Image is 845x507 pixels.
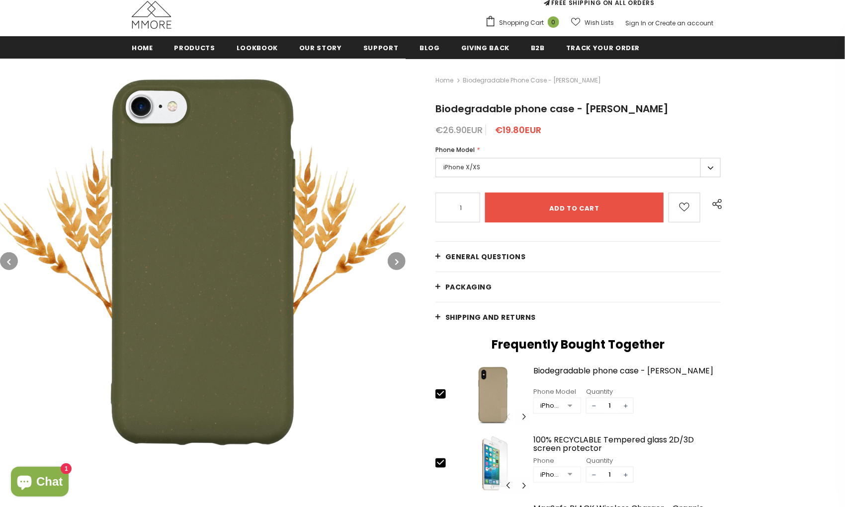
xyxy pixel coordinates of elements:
[445,282,492,292] span: PACKAGING
[648,19,654,27] span: or
[540,470,561,480] div: iPhone 6/6S/7/8/SE2/SE3
[455,364,531,426] img: Biodegradable phone case - Olive green image 0
[531,43,545,53] span: B2B
[299,36,342,59] a: Our Story
[533,387,581,397] div: Phone Model
[299,43,342,53] span: Our Story
[174,36,215,59] a: Products
[485,193,664,222] input: Add to cart
[435,102,669,116] span: Biodegradable phone case - [PERSON_NAME]
[174,43,215,53] span: Products
[435,74,453,86] a: Home
[571,14,614,31] a: Wish Lists
[435,302,721,332] a: Shipping and returns
[485,15,564,30] a: Shopping Cart 0
[540,401,561,411] div: iPhone X/XS
[533,456,581,466] div: Phone
[132,36,153,59] a: Home
[132,43,153,53] span: Home
[445,252,526,262] span: General Questions
[618,467,633,482] span: +
[586,387,634,397] div: Quantity
[587,398,601,413] span: −
[8,467,72,499] inbox-online-store-chat: Shopify online store chat
[435,124,483,136] span: €26.90EUR
[445,312,536,322] span: Shipping and returns
[420,43,440,53] span: Blog
[585,18,614,28] span: Wish Lists
[435,158,721,177] label: iPhone X/XS
[533,366,721,384] a: Biodegradable phone case - [PERSON_NAME]
[363,36,399,59] a: support
[566,43,640,53] span: Track your order
[420,36,440,59] a: Blog
[435,145,475,154] span: Phone Model
[435,272,721,302] a: PACKAGING
[461,43,509,53] span: Giving back
[435,242,721,272] a: General Questions
[566,36,640,59] a: Track your order
[132,1,171,29] img: MMORE Cases
[618,398,633,413] span: +
[237,36,278,59] a: Lookbook
[533,435,721,453] a: 100% RECYCLABLE Tempered glass 2D/3D screen protector
[531,36,545,59] a: B2B
[655,19,713,27] a: Create an account
[237,43,278,53] span: Lookbook
[435,337,721,352] h2: Frequently Bought Together
[461,36,509,59] a: Giving back
[495,124,541,136] span: €19.80EUR
[463,74,601,86] span: Biodegradable phone case - [PERSON_NAME]
[499,18,544,28] span: Shopping Cart
[363,43,399,53] span: support
[586,456,634,466] div: Quantity
[548,16,559,28] span: 0
[455,433,531,495] img: Screen Protector iPhone SE 2
[587,467,601,482] span: −
[625,19,646,27] a: Sign In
